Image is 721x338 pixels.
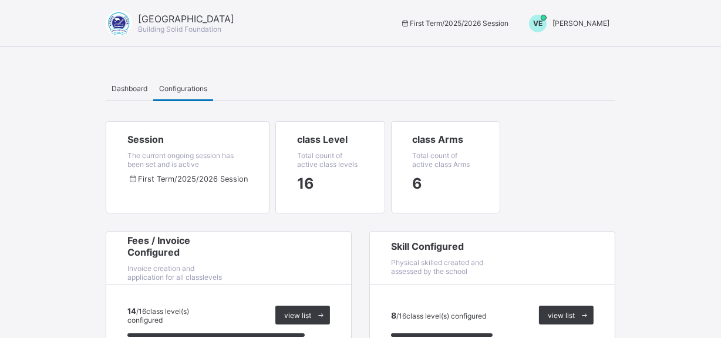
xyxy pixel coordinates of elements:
[533,19,543,28] span: VE
[297,175,314,192] span: session/term information
[284,311,311,320] span: view list
[297,133,363,145] span: class Level
[391,240,493,252] span: Skill Configured
[127,235,229,258] span: Fees / Invoice Configured
[400,19,508,28] span: session/term information
[127,151,234,169] span: The current ongoing session has been set and is active
[127,306,136,316] span: 14
[127,264,222,282] span: Invoice creation and application for all classlevels
[391,310,396,320] span: 8
[138,13,234,25] span: [GEOGRAPHIC_DATA]
[127,307,189,324] span: / 16 class level(s) configured
[413,175,423,192] span: session/term information
[112,84,147,93] span: Dashboard
[413,151,470,169] span: Total count of active class Arms
[127,175,248,183] span: session/term information
[396,312,486,320] span: / 16 class level(s) configured
[159,84,207,93] span: Configurations
[297,151,358,169] span: Total count of active class levels
[548,311,575,320] span: view list
[138,25,221,34] span: Building Solid Foundation
[552,19,609,28] span: [PERSON_NAME]
[391,258,483,276] span: Physical skilled created and assessed by the school
[127,133,248,145] span: Session
[413,133,479,145] span: class Arms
